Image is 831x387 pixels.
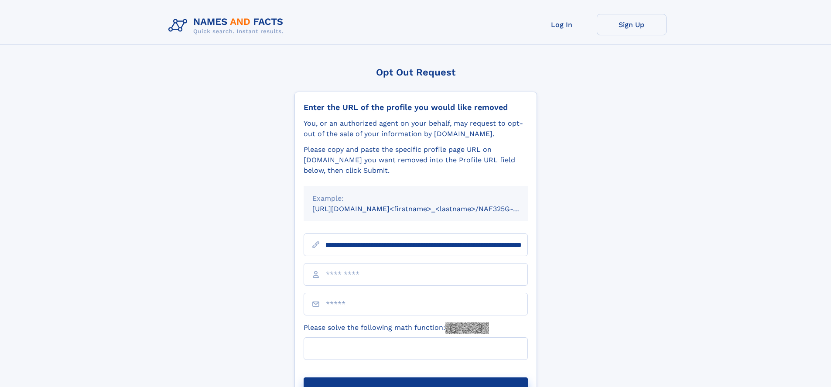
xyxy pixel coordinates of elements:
[527,14,597,35] a: Log In
[294,67,537,78] div: Opt Out Request
[597,14,667,35] a: Sign Up
[312,193,519,204] div: Example:
[304,144,528,176] div: Please copy and paste the specific profile page URL on [DOMAIN_NAME] you want removed into the Pr...
[304,118,528,139] div: You, or an authorized agent on your behalf, may request to opt-out of the sale of your informatio...
[304,103,528,112] div: Enter the URL of the profile you would like removed
[165,14,291,38] img: Logo Names and Facts
[312,205,544,213] small: [URL][DOMAIN_NAME]<firstname>_<lastname>/NAF325G-xxxxxxxx
[304,322,489,334] label: Please solve the following math function:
